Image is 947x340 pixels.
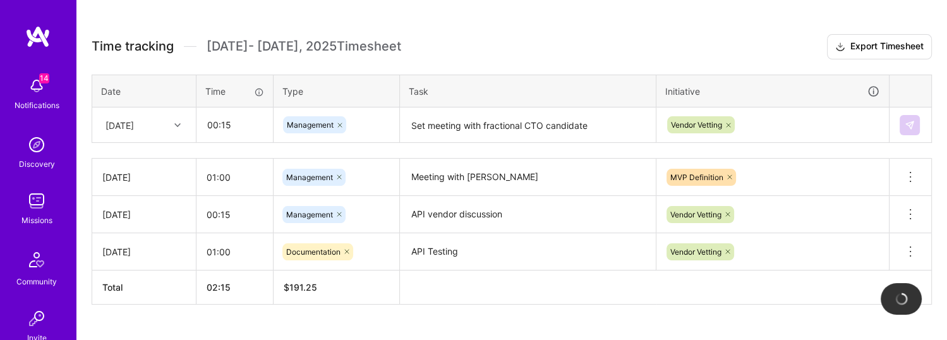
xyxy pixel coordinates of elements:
[21,214,52,227] div: Missions
[24,132,49,157] img: discovery
[15,99,59,112] div: Notifications
[196,198,273,231] input: HH:MM
[670,210,721,219] span: Vendor Vetting
[401,160,654,195] textarea: Meeting with [PERSON_NAME]
[900,115,921,135] div: null
[102,171,186,184] div: [DATE]
[25,25,51,48] img: logo
[106,118,134,131] div: [DATE]
[39,73,49,83] span: 14
[401,197,654,232] textarea: API vendor discussion
[196,235,273,269] input: HH:MM
[174,122,181,128] i: icon Chevron
[92,270,196,305] th: Total
[16,275,57,288] div: Community
[21,245,52,275] img: Community
[196,270,274,305] th: 02:15
[286,247,341,257] span: Documentation
[401,109,654,142] textarea: Set meeting with fractional CTO candidate
[92,75,196,107] th: Date
[24,73,49,99] img: bell
[207,39,401,54] span: [DATE] - [DATE] , 2025 Timesheet
[24,306,49,331] img: Invite
[670,173,723,182] span: MVP Definition
[286,173,333,182] span: Management
[827,34,932,59] button: Export Timesheet
[24,188,49,214] img: teamwork
[19,157,55,171] div: Discovery
[286,210,333,219] span: Management
[205,85,264,98] div: Time
[196,161,273,194] input: HH:MM
[895,292,908,306] img: loading
[102,245,186,258] div: [DATE]
[274,75,400,107] th: Type
[665,84,880,99] div: Initiative
[401,234,654,269] textarea: API Testing
[670,247,721,257] span: Vendor Vetting
[92,39,174,54] span: Time tracking
[905,120,915,130] img: Submit
[835,40,845,54] i: icon Download
[284,282,317,293] span: $ 191.25
[400,75,656,107] th: Task
[197,108,272,142] input: HH:MM
[671,120,722,130] span: Vendor Vetting
[102,208,186,221] div: [DATE]
[287,120,334,130] span: Management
